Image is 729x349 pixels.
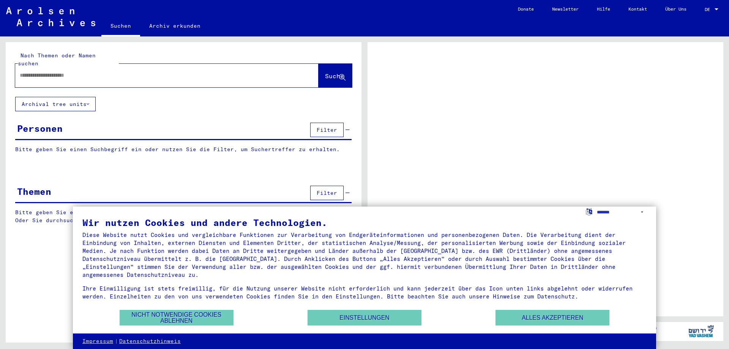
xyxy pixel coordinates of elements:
div: Personen [17,122,63,135]
a: Impressum [82,338,113,345]
button: Filter [310,186,344,200]
p: Bitte geben Sie einen Suchbegriff ein oder nutzen Sie die Filter, um Suchertreffer zu erhalten. O... [15,208,352,224]
span: Suche [325,72,344,80]
button: Suche [319,64,352,87]
button: Archival tree units [15,97,96,111]
button: Einstellungen [308,310,421,325]
a: Suchen [101,17,140,36]
label: Sprache auswählen [585,208,593,215]
img: Arolsen_neg.svg [6,7,95,26]
button: Filter [310,123,344,137]
mat-label: Nach Themen oder Namen suchen [18,52,96,67]
p: Bitte geben Sie einen Suchbegriff ein oder nutzen Sie die Filter, um Suchertreffer zu erhalten. [15,145,352,153]
a: Datenschutzhinweis [119,338,181,345]
div: Wir nutzen Cookies und andere Technologien. [82,218,647,227]
button: Alles akzeptieren [495,310,609,325]
a: Archiv erkunden [140,17,210,35]
span: DE [705,7,713,12]
div: Diese Website nutzt Cookies und vergleichbare Funktionen zur Verarbeitung von Endgeräteinformatio... [82,231,647,279]
div: Ihre Einwilligung ist stets freiwillig, für die Nutzung unserer Website nicht erforderlich und ka... [82,284,647,300]
span: Filter [317,126,337,133]
button: Nicht notwendige Cookies ablehnen [120,310,234,325]
div: Themen [17,185,51,198]
img: yv_logo.png [687,322,715,341]
select: Sprache auswählen [597,207,647,218]
span: Filter [317,190,337,196]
